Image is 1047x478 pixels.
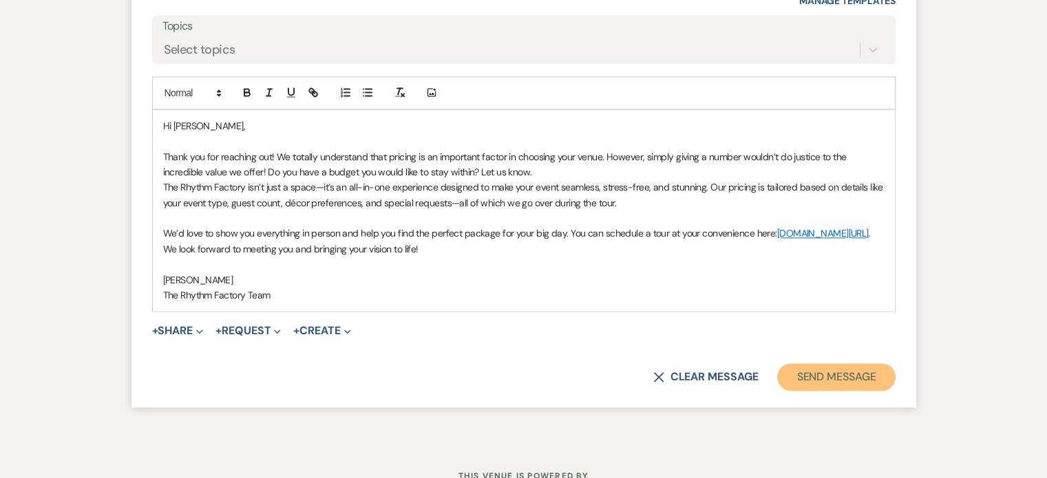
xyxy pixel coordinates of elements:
[777,227,869,239] a: [DOMAIN_NAME][URL]
[293,325,350,336] button: Create
[293,325,299,336] span: +
[163,287,885,303] p: The Rhythm Factory Team
[215,325,281,336] button: Request
[163,272,885,287] p: [PERSON_NAME]
[152,325,158,336] span: +
[215,325,222,336] span: +
[152,325,204,336] button: Share
[653,371,758,382] button: Clear message
[163,226,885,241] p: We’d love to show you everything in person and help you find the perfect package for your big day...
[163,241,885,257] p: We look forward to meeting you and bringing your vision to life!
[163,118,885,133] p: Hi [PERSON_NAME],
[162,17,885,36] label: Topics
[163,149,885,180] p: Thank you for reaching out! We totally understand that pricing is an important factor in choosing...
[164,40,235,58] div: Select topics
[777,363,895,391] button: Send Message
[163,180,885,210] p: The Rhythm Factory isn’t just a space—it’s an all-in-one experience designed to make your event s...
